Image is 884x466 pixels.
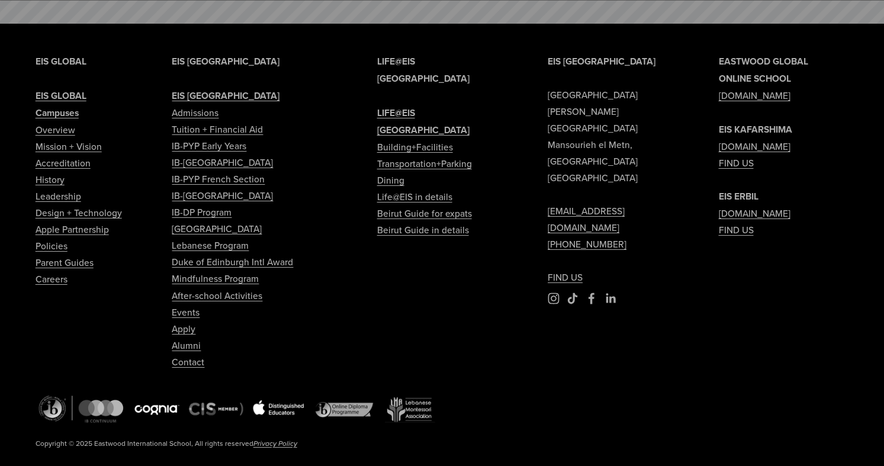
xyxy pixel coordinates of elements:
a: Mission + Vision [36,138,102,155]
a: TikTok [567,293,578,304]
a: Accreditation [36,155,91,171]
a: Dining [377,172,404,188]
strong: EASTWOOD GLOBAL ONLINE SCHOOL [719,54,808,85]
strong: LIFE@EIS [GEOGRAPHIC_DATA] [377,106,470,137]
a: Mindfulness Program [172,270,259,287]
a: LinkedIn [605,293,616,304]
a: Privacy Policy [253,437,297,450]
a: Contact [172,353,204,370]
a: [EMAIL_ADDRESS][DOMAIN_NAME] [548,203,678,236]
a: Tuition + Financial Aid [172,121,263,137]
strong: LIFE@EIS [GEOGRAPHIC_DATA] [377,54,470,85]
a: Life@EIS in details [377,188,452,205]
a: FIND US [719,221,754,238]
a: IB-[GEOGRAPHIC_DATA] [172,154,273,171]
a: Events [172,304,200,320]
p: [GEOGRAPHIC_DATA] [PERSON_NAME][GEOGRAPHIC_DATA] Mansourieh el Metn, [GEOGRAPHIC_DATA] [GEOGRAPHI... [548,53,678,286]
a: [DOMAIN_NAME] [719,138,790,155]
a: Admissions [172,104,218,121]
strong: EIS [GEOGRAPHIC_DATA] [172,89,279,102]
a: Lebanese Program [172,237,249,253]
strong: EIS GLOBAL [36,54,86,68]
a: [DOMAIN_NAME] [719,205,790,221]
a: Duke of Edinburgh Intl Award [172,253,293,270]
strong: EIS [GEOGRAPHIC_DATA] [172,54,279,68]
a: Parent Guides [36,254,94,271]
a: [DOMAIN_NAME] [719,87,790,104]
a: IB-PYP French Section [172,171,265,187]
strong: Campuses [36,106,79,120]
strong: EIS [GEOGRAPHIC_DATA] [548,54,655,68]
a: [PHONE_NUMBER] [548,236,626,252]
a: Beirut Guide in details [377,221,469,238]
a: FIND US [548,269,583,285]
a: Building+Facilities [377,139,453,155]
a: Design + Technology [36,204,122,221]
strong: EIS ERBIL [719,189,758,203]
a: EIS [GEOGRAPHIC_DATA] [172,87,279,104]
a: LIFE@EIS [GEOGRAPHIC_DATA] [377,104,507,139]
strong: EIS GLOBAL [36,89,86,102]
a: Careers [36,271,67,287]
a: Apple Partnership [36,221,109,237]
a: Beirut Guide for expats [377,205,472,221]
a: Apply [172,320,195,337]
a: [GEOGRAPHIC_DATA] [172,220,262,237]
a: After-school Activities [172,287,262,304]
a: FIND US [719,155,754,171]
a: History [36,171,65,188]
a: IB-[GEOGRAPHIC_DATA] [172,187,273,204]
a: Alumni [172,337,201,353]
a: Overview [36,121,75,138]
a: EIS GLOBAL [36,87,86,104]
a: Leadership [36,188,81,204]
a: Facebook [586,293,597,304]
a: IB-DP Program [172,204,232,220]
p: Copyright © 2025 Eastwood International School, All rights reserved [36,437,405,450]
a: IB-PYP Early Years [172,137,246,154]
a: Campuses [36,104,79,121]
a: Policies [36,237,67,254]
strong: EIS KAFARSHIMA [719,123,792,136]
a: Instagram [548,293,560,304]
a: Transportation+Parking [377,155,472,172]
em: Privacy Policy [253,438,297,448]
